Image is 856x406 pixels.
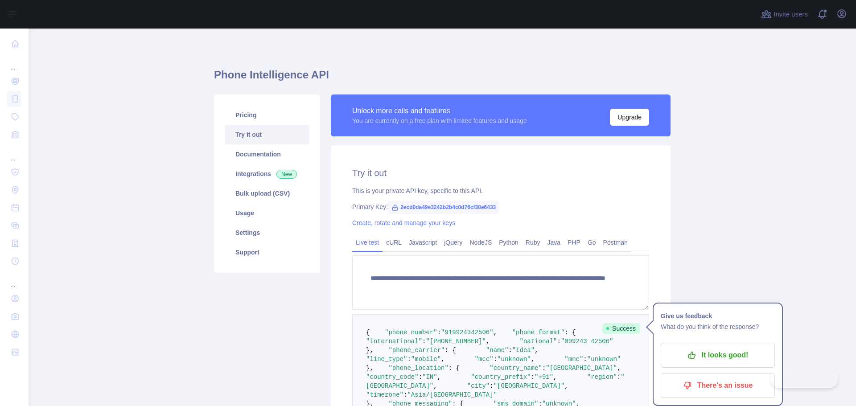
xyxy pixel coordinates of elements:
a: Documentation [225,144,309,164]
span: : [490,382,493,390]
span: : [494,356,497,363]
a: cURL [383,235,405,250]
span: "[GEOGRAPHIC_DATA]" [546,365,617,372]
span: : { [444,347,456,354]
p: It looks good! [667,348,768,363]
span: "mobile" [411,356,441,363]
a: Integrations New [225,164,309,184]
span: "phone_location" [388,365,448,372]
div: ... [7,271,21,289]
span: "Idea" [512,347,535,354]
div: ... [7,53,21,71]
iframe: Toggle Customer Support [771,369,838,388]
span: Success [602,323,640,334]
a: Java [544,235,564,250]
span: , [494,329,497,336]
span: }, [366,347,374,354]
a: Postman [600,235,631,250]
span: { [366,329,370,336]
span: "mnc" [564,356,583,363]
span: , [441,356,444,363]
span: , [433,382,437,390]
span: "mcc" [475,356,494,363]
a: Support [225,242,309,262]
span: "[PHONE_NUMBER]" [426,338,486,345]
span: Invite users [774,9,808,20]
span: "region" [587,373,617,381]
button: It looks good! [661,343,775,368]
span: : [508,347,512,354]
span: 2ecd0da49e3242b2b4c0d76cf38e6433 [388,201,499,214]
a: Bulk upload (CSV) [225,184,309,203]
span: , [486,338,490,345]
a: NodeJS [466,235,495,250]
span: "Asia/[GEOGRAPHIC_DATA]" [407,391,497,398]
a: Pricing [225,105,309,125]
span: "unknown" [587,356,621,363]
span: "country_prefix" [471,373,531,381]
span: : [542,365,546,372]
span: "national" [519,338,557,345]
button: There's an issue [661,373,775,398]
div: This is your private API key, specific to this API. [352,186,649,195]
a: Try it out [225,125,309,144]
span: : [557,338,561,345]
span: "phone_number" [385,329,437,336]
a: Settings [225,223,309,242]
h1: Give us feedback [661,311,775,321]
h2: Try it out [352,167,649,179]
a: Python [495,235,522,250]
button: Upgrade [610,109,649,126]
span: : { [449,365,460,372]
span: , [553,373,557,381]
span: "IN" [422,373,437,381]
span: "phone_format" [512,329,565,336]
span: : [422,338,426,345]
span: "+91" [535,373,553,381]
div: Unlock more calls and features [352,106,527,116]
span: : [583,356,587,363]
div: You are currently on a free plan with limited features and usage [352,116,527,125]
span: : [617,373,621,381]
span: "unknown" [497,356,531,363]
a: Javascript [405,235,440,250]
span: "[GEOGRAPHIC_DATA]" [494,382,565,390]
span: : [419,373,422,381]
div: ... [7,144,21,162]
span: "international" [366,338,422,345]
span: "country_name" [490,365,542,372]
span: : [437,329,441,336]
div: Primary Key: [352,202,649,211]
span: "country_code" [366,373,419,381]
span: : [403,391,407,398]
span: "099243 42506" [561,338,613,345]
p: There's an issue [667,378,768,393]
button: Invite users [759,7,810,21]
span: "name" [486,347,508,354]
span: : [531,373,535,381]
span: }, [366,365,374,372]
span: , [437,373,441,381]
span: "phone_carrier" [388,347,444,354]
span: "line_type" [366,356,407,363]
span: , [531,356,535,363]
a: Ruby [522,235,544,250]
a: Create, rotate and manage your keys [352,219,455,226]
a: Go [584,235,600,250]
span: New [276,170,297,179]
p: What do you think of the response? [661,321,775,332]
span: "city" [467,382,490,390]
a: Usage [225,203,309,223]
span: "919924342506" [441,329,494,336]
a: Live test [352,235,383,250]
span: "timezone" [366,391,403,398]
span: : { [564,329,576,336]
a: jQuery [440,235,466,250]
h1: Phone Intelligence API [214,68,671,89]
span: , [535,347,538,354]
span: , [564,382,568,390]
a: PHP [564,235,584,250]
span: , [617,365,621,372]
span: : [407,356,411,363]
